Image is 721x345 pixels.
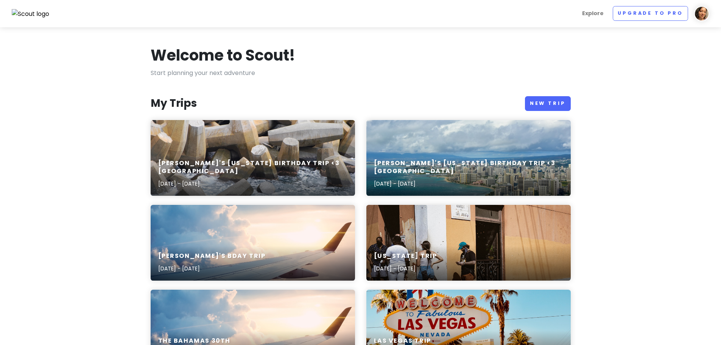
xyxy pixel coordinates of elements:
[374,337,431,345] h6: Las Vegas Trip
[158,180,347,188] p: [DATE] - [DATE]
[12,9,50,19] img: Scout logo
[374,180,563,188] p: [DATE] - [DATE]
[613,6,688,21] a: Upgrade to Pro
[525,96,571,111] a: New Trip
[158,337,231,345] h6: The Bahamas 30th
[374,159,563,175] h6: [PERSON_NAME]'s [US_STATE] Birthday Trip <3 [GEOGRAPHIC_DATA]
[158,264,266,273] p: [DATE] - [DATE]
[366,205,571,281] a: man in white t-shirt and blue denim jeans walking on sidewalk during daytime[US_STATE] Trip[DATE]...
[694,6,709,21] img: User profile
[151,205,355,281] a: aerial photography of airliner[PERSON_NAME]'s Bday Trip[DATE] - [DATE]
[366,120,571,196] a: aerial photography of buildings during daytime[PERSON_NAME]'s [US_STATE] Birthday Trip <3 [GEOGRA...
[158,159,347,175] h6: [PERSON_NAME]'s [US_STATE] Birthday Trip <3 [GEOGRAPHIC_DATA]
[151,97,197,110] h3: My Trips
[374,264,437,273] p: [DATE] - [DATE]
[151,45,295,65] h1: Welcome to Scout!
[151,68,571,78] p: Start planning your next adventure
[374,252,437,260] h6: [US_STATE] Trip
[151,120,355,196] a: a bunch of rocks that are in the water[PERSON_NAME]'s [US_STATE] Birthday Trip <3 [GEOGRAPHIC_DAT...
[579,6,607,21] a: Explore
[158,252,266,260] h6: [PERSON_NAME]'s Bday Trip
